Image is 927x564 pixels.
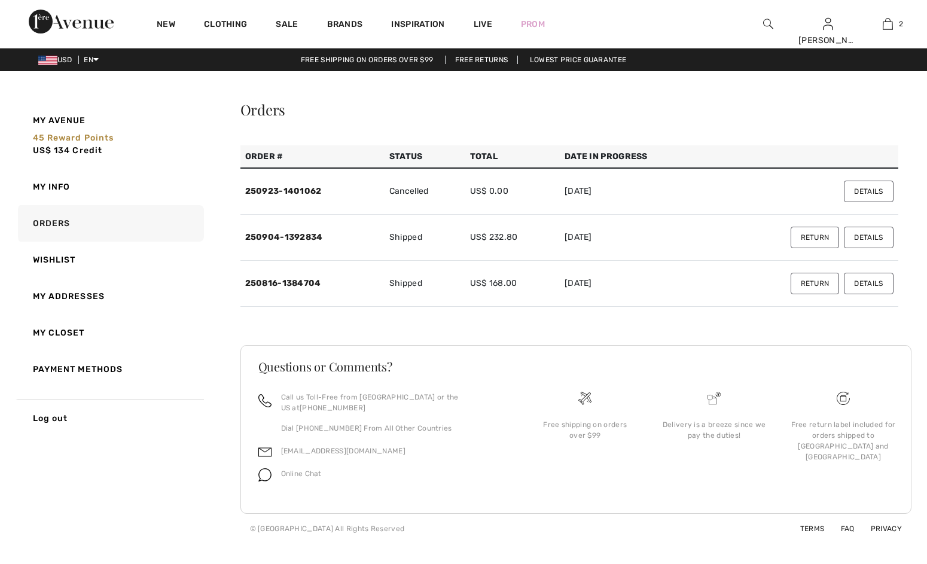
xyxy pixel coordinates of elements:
[791,227,840,248] button: Return
[827,525,855,533] a: FAQ
[560,145,712,168] th: Date in Progress
[763,17,773,31] img: search the website
[560,168,712,215] td: [DATE]
[521,18,545,31] a: Prom
[245,232,323,242] a: 250904-1392834
[520,56,636,64] a: Lowest Price Guarantee
[823,18,833,29] a: Sign In
[157,19,175,32] a: New
[250,523,405,534] div: © [GEOGRAPHIC_DATA] All Rights Reserved
[240,102,898,117] div: Orders
[856,525,902,533] a: Privacy
[788,419,898,462] div: Free return label included for orders shipped to [GEOGRAPHIC_DATA] and [GEOGRAPHIC_DATA]
[385,261,465,307] td: Shipped
[29,10,114,33] img: 1ère Avenue
[38,56,57,65] img: US Dollar
[16,169,204,205] a: My Info
[474,18,492,31] a: Live
[258,446,272,459] img: email
[530,419,640,441] div: Free shipping on orders over $99
[560,215,712,261] td: [DATE]
[708,392,721,405] img: Delivery is a breeze since we pay the duties!
[786,525,825,533] a: Terms
[327,19,363,32] a: Brands
[385,145,465,168] th: Status
[281,392,507,413] p: Call us Toll-Free from [GEOGRAPHIC_DATA] or the US at
[560,261,712,307] td: [DATE]
[16,351,204,388] a: Payment Methods
[276,19,298,32] a: Sale
[899,19,903,29] span: 2
[258,394,272,407] img: call
[33,114,86,127] span: My Avenue
[16,278,204,315] a: My Addresses
[858,17,917,31] a: 2
[245,186,322,196] a: 250923-1401062
[465,261,560,307] td: US$ 168.00
[33,133,114,143] span: 45 Reward points
[883,17,893,31] img: My Bag
[391,19,444,32] span: Inspiration
[281,470,322,478] span: Online Chat
[16,400,204,437] a: Log out
[38,56,77,64] span: USD
[300,404,365,412] a: [PHONE_NUMBER]
[16,205,204,242] a: Orders
[258,468,272,481] img: chat
[281,423,507,434] p: Dial [PHONE_NUMBER] From All Other Countries
[204,19,247,32] a: Clothing
[385,215,465,261] td: Shipped
[240,145,385,168] th: Order #
[33,145,103,156] span: US$ 134 Credit
[837,392,850,405] img: Free shipping on orders over $99
[823,17,833,31] img: My Info
[844,181,893,202] button: Details
[281,447,405,455] a: [EMAIL_ADDRESS][DOMAIN_NAME]
[791,273,840,294] button: Return
[16,315,204,351] a: My Closet
[844,273,893,294] button: Details
[798,34,857,47] div: [PERSON_NAME]
[16,242,204,278] a: Wishlist
[385,168,465,215] td: Cancelled
[465,145,560,168] th: Total
[291,56,443,64] a: Free shipping on orders over $99
[465,168,560,215] td: US$ 0.00
[245,278,321,288] a: 250816-1384704
[445,56,519,64] a: Free Returns
[659,419,769,441] div: Delivery is a breeze since we pay the duties!
[258,361,894,373] h3: Questions or Comments?
[465,215,560,261] td: US$ 232.80
[84,56,99,64] span: EN
[578,392,591,405] img: Free shipping on orders over $99
[844,227,893,248] button: Details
